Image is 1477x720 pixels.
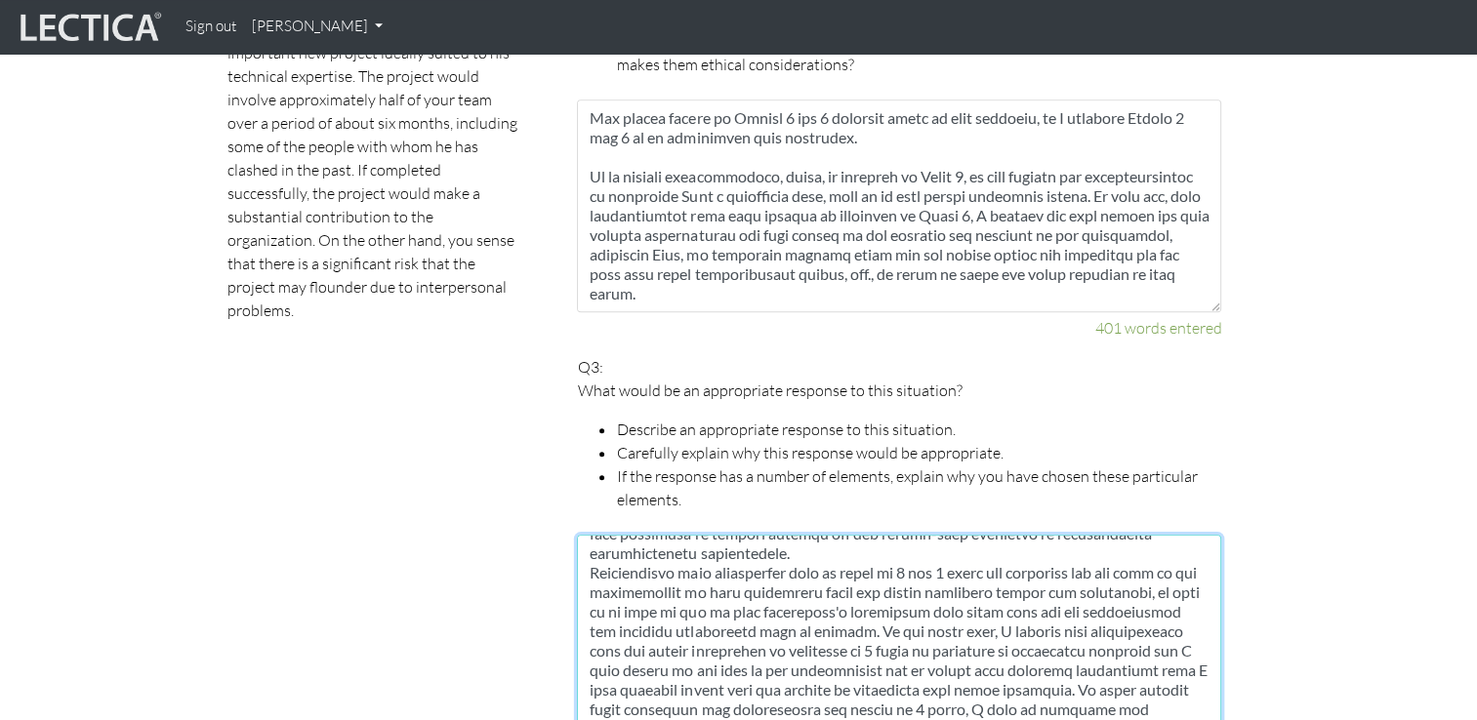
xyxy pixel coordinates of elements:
li: If the response has a number of elements, explain why you have chosen these particular elements. [616,464,1221,511]
textarea: Lorem ips dolorsitametco, adi elits doeius te Incidi 3 utl 6 etd magnaaliqu enimadmin. Ven quisno... [577,100,1221,312]
a: [PERSON_NAME] [244,8,390,46]
li: Carefully explain why this response would be appropriate. [616,441,1221,464]
p: What would be an appropriate response to this situation? [577,379,1221,402]
a: Sign out [178,8,244,46]
div: 401 words entered [577,316,1221,340]
p: Q3: [577,355,1221,511]
li: Describe an appropriate response to this situation. [616,418,1221,441]
img: lecticalive [16,9,162,46]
